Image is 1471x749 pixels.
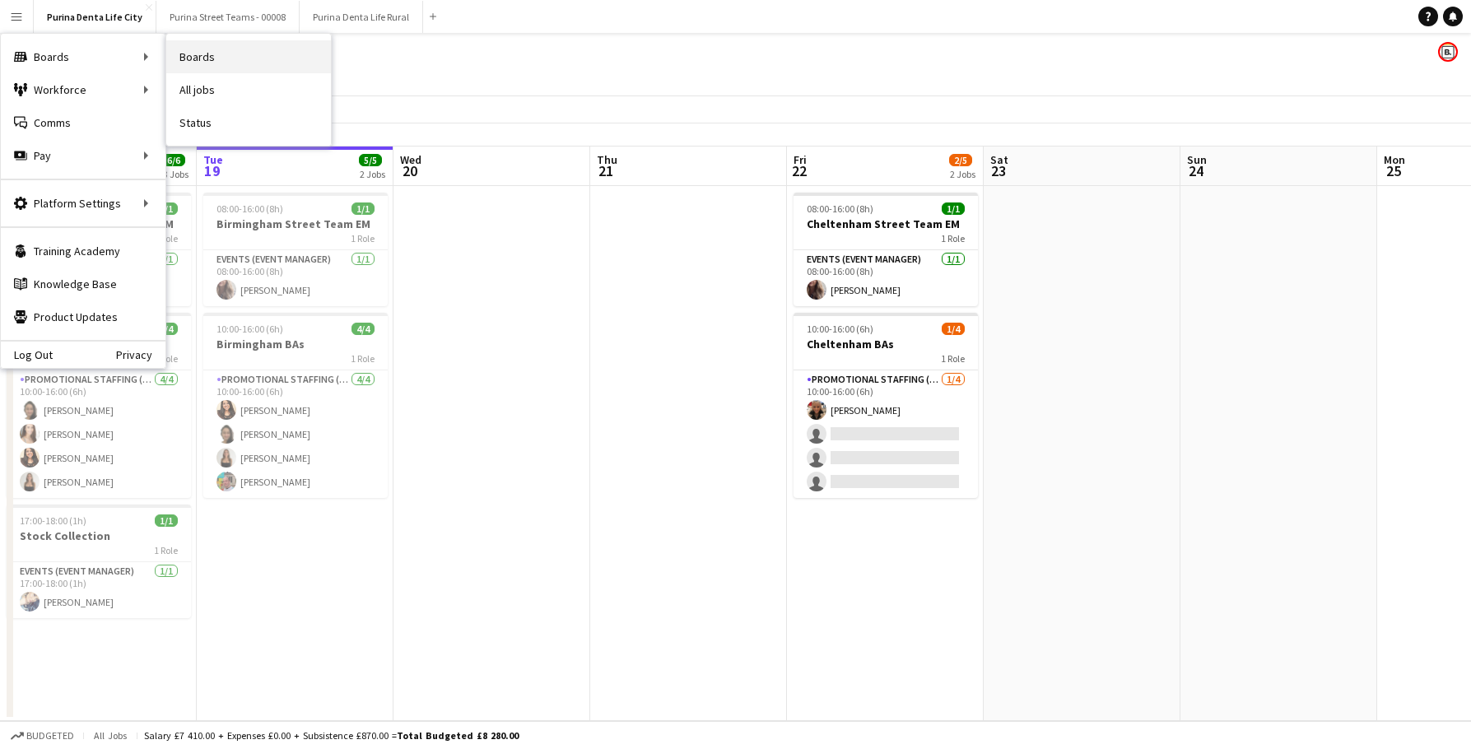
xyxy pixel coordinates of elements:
[166,40,331,73] a: Boards
[216,202,283,215] span: 08:00-16:00 (8h)
[156,1,300,33] button: Purina Street Teams - 00008
[794,216,978,231] h3: Cheltenham Street Team EM
[594,161,617,180] span: 21
[300,1,423,33] button: Purina Denta Life Rural
[203,337,388,351] h3: Birmingham BAs
[155,514,178,527] span: 1/1
[942,202,965,215] span: 1/1
[794,152,807,167] span: Fri
[794,313,978,498] app-job-card: 10:00-16:00 (6h)1/4Cheltenham BAs1 RolePromotional Staffing (Brand Ambassadors)1/410:00-16:00 (6h...
[7,505,191,618] app-job-card: 17:00-18:00 (1h)1/1Stock Collection1 RoleEvents (Event Manager)1/117:00-18:00 (1h)[PERSON_NAME]
[397,729,519,742] span: Total Budgeted £8 280.00
[950,168,975,180] div: 2 Jobs
[7,370,191,498] app-card-role: Promotional Staffing (Brand Ambassadors)4/410:00-16:00 (6h)[PERSON_NAME][PERSON_NAME][PERSON_NAME...
[351,352,375,365] span: 1 Role
[7,528,191,543] h3: Stock Collection
[359,154,382,166] span: 5/5
[988,161,1008,180] span: 23
[1,40,165,73] div: Boards
[941,352,965,365] span: 1 Role
[203,152,223,167] span: Tue
[1,187,165,220] div: Platform Settings
[26,730,74,742] span: Budgeted
[398,161,421,180] span: 20
[1,139,165,172] div: Pay
[20,514,86,527] span: 17:00-18:00 (1h)
[203,250,388,306] app-card-role: Events (Event Manager)1/108:00-16:00 (8h)[PERSON_NAME]
[7,562,191,618] app-card-role: Events (Event Manager)1/117:00-18:00 (1h)[PERSON_NAME]
[34,1,156,33] button: Purina Denta Life City
[351,202,375,215] span: 1/1
[1,73,165,106] div: Workforce
[1381,161,1405,180] span: 25
[1,106,165,139] a: Comms
[162,154,185,166] span: 6/6
[1185,161,1207,180] span: 24
[203,193,388,306] app-job-card: 08:00-16:00 (8h)1/1Birmingham Street Team EM1 RoleEvents (Event Manager)1/108:00-16:00 (8h)[PERSO...
[807,202,873,215] span: 08:00-16:00 (8h)
[990,152,1008,167] span: Sat
[1,267,165,300] a: Knowledge Base
[144,729,519,742] div: Salary £7 410.00 + Expenses £0.00 + Subsistence £870.00 =
[807,323,873,335] span: 10:00-16:00 (6h)
[351,232,375,244] span: 1 Role
[1187,152,1207,167] span: Sun
[941,232,965,244] span: 1 Role
[1384,152,1405,167] span: Mon
[8,727,77,745] button: Budgeted
[794,370,978,498] app-card-role: Promotional Staffing (Brand Ambassadors)1/410:00-16:00 (6h)[PERSON_NAME]
[163,168,189,180] div: 3 Jobs
[794,250,978,306] app-card-role: Events (Event Manager)1/108:00-16:00 (8h)[PERSON_NAME]
[166,106,331,139] a: Status
[91,729,130,742] span: All jobs
[203,216,388,231] h3: Birmingham Street Team EM
[360,168,385,180] div: 2 Jobs
[1,235,165,267] a: Training Academy
[7,313,191,498] app-job-card: 10:00-16:00 (6h)4/4Birmingham BAs1 RolePromotional Staffing (Brand Ambassadors)4/410:00-16:00 (6h...
[1,348,53,361] a: Log Out
[1,300,165,333] a: Product Updates
[791,161,807,180] span: 22
[154,544,178,556] span: 1 Role
[203,370,388,498] app-card-role: Promotional Staffing (Brand Ambassadors)4/410:00-16:00 (6h)[PERSON_NAME][PERSON_NAME][PERSON_NAME...
[203,313,388,498] app-job-card: 10:00-16:00 (6h)4/4Birmingham BAs1 RolePromotional Staffing (Brand Ambassadors)4/410:00-16:00 (6h...
[597,152,617,167] span: Thu
[1438,42,1458,62] app-user-avatar: Bounce Activations Ltd
[351,323,375,335] span: 4/4
[794,337,978,351] h3: Cheltenham BAs
[942,323,965,335] span: 1/4
[166,73,331,106] a: All jobs
[201,161,223,180] span: 19
[949,154,972,166] span: 2/5
[116,348,165,361] a: Privacy
[400,152,421,167] span: Wed
[794,193,978,306] app-job-card: 08:00-16:00 (8h)1/1Cheltenham Street Team EM1 RoleEvents (Event Manager)1/108:00-16:00 (8h)[PERSO...
[216,323,283,335] span: 10:00-16:00 (6h)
